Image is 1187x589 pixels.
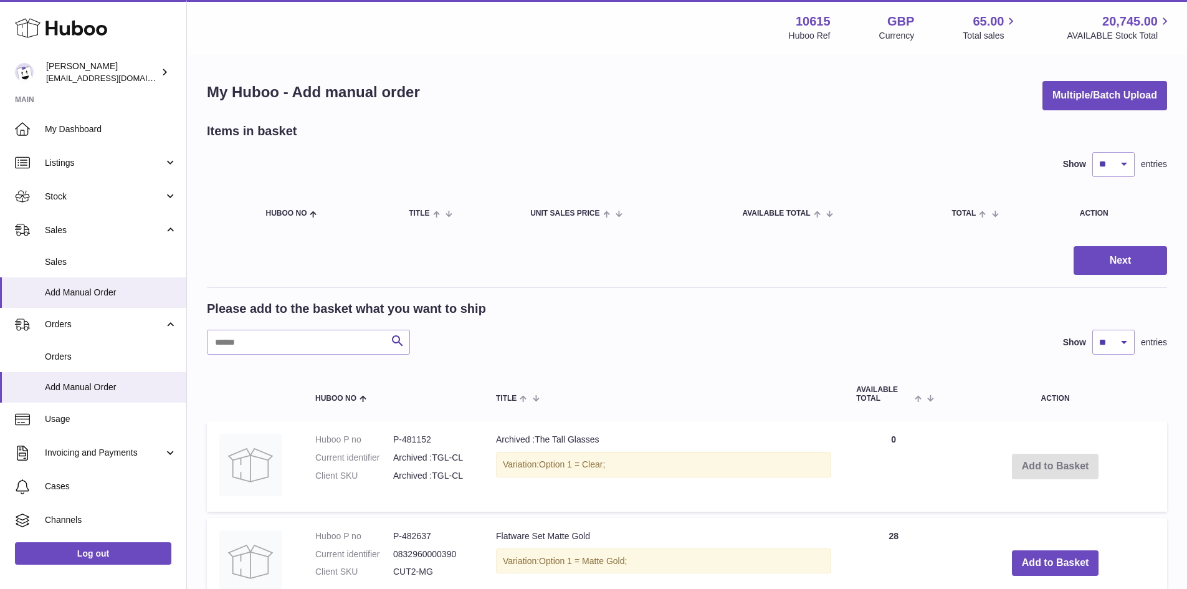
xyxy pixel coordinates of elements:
[496,452,831,477] div: Variation:
[1141,158,1167,170] span: entries
[45,191,164,203] span: Stock
[393,530,471,542] dd: P-482637
[1042,81,1167,110] button: Multiple/Batch Upload
[15,542,171,565] a: Log out
[393,566,471,578] dd: CUT2-MG
[45,351,177,363] span: Orders
[963,30,1018,42] span: Total sales
[315,548,393,560] dt: Current identifier
[46,60,158,84] div: [PERSON_NAME]
[207,123,297,140] h2: Items in basket
[1067,13,1172,42] a: 20,745.00 AVAILABLE Stock Total
[265,209,307,218] span: Huboo no
[856,386,912,402] span: AVAILABLE Total
[219,434,282,496] img: Archived :The Tall Glasses
[1102,13,1158,30] span: 20,745.00
[796,13,831,30] strong: 10615
[943,373,1167,414] th: Action
[45,287,177,299] span: Add Manual Order
[45,224,164,236] span: Sales
[46,73,183,83] span: [EMAIL_ADDRESS][DOMAIN_NAME]
[45,123,177,135] span: My Dashboard
[393,548,471,560] dd: 0832960000390
[207,82,420,102] h1: My Huboo - Add manual order
[844,421,943,512] td: 0
[1080,209,1155,218] div: Action
[1074,246,1167,275] button: Next
[45,318,164,330] span: Orders
[315,566,393,578] dt: Client SKU
[539,556,627,566] span: Option 1 = Matte Gold;
[887,13,914,30] strong: GBP
[315,470,393,482] dt: Client SKU
[951,209,976,218] span: Total
[393,452,471,464] dd: Archived :TGL-CL
[484,421,844,512] td: Archived :The Tall Glasses
[963,13,1018,42] a: 65.00 Total sales
[539,459,605,469] span: Option 1 = Clear;
[45,256,177,268] span: Sales
[45,481,177,492] span: Cases
[45,381,177,393] span: Add Manual Order
[207,300,486,317] h2: Please add to the basket what you want to ship
[973,13,1004,30] span: 65.00
[315,452,393,464] dt: Current identifier
[393,434,471,446] dd: P-481152
[409,209,429,218] span: Title
[315,434,393,446] dt: Huboo P no
[1063,158,1086,170] label: Show
[1141,337,1167,348] span: entries
[393,470,471,482] dd: Archived :TGL-CL
[789,30,831,42] div: Huboo Ref
[45,447,164,459] span: Invoicing and Payments
[45,157,164,169] span: Listings
[1063,337,1086,348] label: Show
[1067,30,1172,42] span: AVAILABLE Stock Total
[496,548,831,574] div: Variation:
[45,413,177,425] span: Usage
[879,30,915,42] div: Currency
[530,209,599,218] span: Unit Sales Price
[742,209,810,218] span: AVAILABLE Total
[45,514,177,526] span: Channels
[315,530,393,542] dt: Huboo P no
[15,63,34,82] img: fulfillment@fable.com
[315,395,356,403] span: Huboo no
[496,395,517,403] span: Title
[1012,550,1099,576] button: Add to Basket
